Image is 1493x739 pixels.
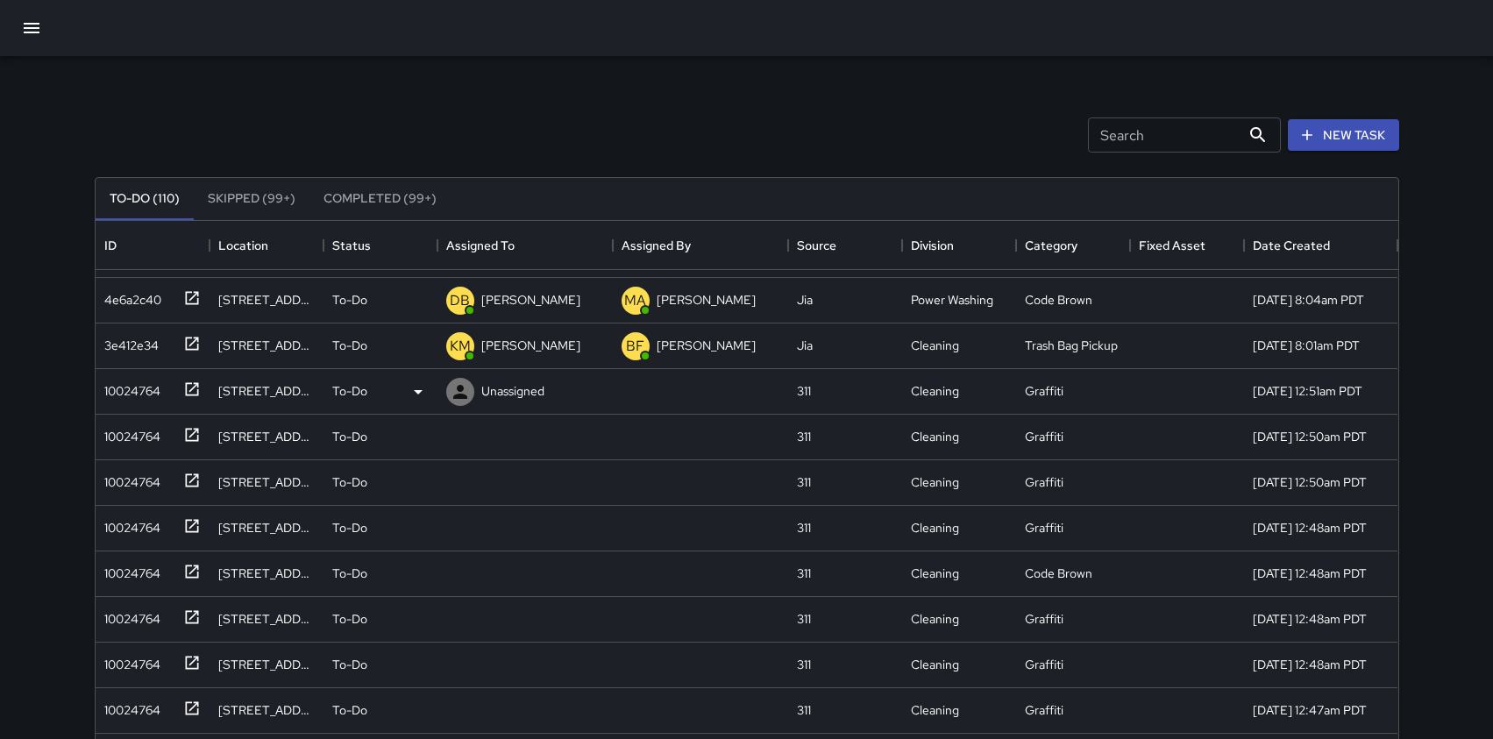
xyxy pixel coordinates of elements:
[911,221,954,270] div: Division
[911,656,959,673] div: Cleaning
[332,473,367,491] p: To-Do
[1025,291,1092,309] div: Code Brown
[1025,701,1063,719] div: Graffiti
[218,221,268,270] div: Location
[1025,565,1092,582] div: Code Brown
[1016,221,1130,270] div: Category
[96,221,210,270] div: ID
[624,290,646,311] p: MA
[97,375,160,400] div: 10024764
[194,178,309,220] button: Skipped (99+)
[622,221,691,270] div: Assigned By
[797,291,813,309] div: Jia
[1139,221,1205,270] div: Fixed Asset
[218,701,315,719] div: 185 7th Street
[1025,473,1063,491] div: Graffiti
[1253,473,1367,491] div: 8/22/2025, 12:50am PDT
[1253,610,1367,628] div: 8/22/2025, 12:48am PDT
[911,291,993,309] div: Power Washing
[332,610,367,628] p: To-Do
[1025,610,1063,628] div: Graffiti
[797,519,811,536] div: 311
[797,428,811,445] div: 311
[323,221,437,270] div: Status
[97,421,160,445] div: 10024764
[797,473,811,491] div: 311
[1253,656,1367,673] div: 8/22/2025, 12:48am PDT
[902,221,1016,270] div: Division
[797,337,813,354] div: Jia
[797,221,836,270] div: Source
[1253,428,1367,445] div: 8/22/2025, 12:50am PDT
[97,330,159,354] div: 3e412e34
[481,382,544,400] p: Unassigned
[1253,519,1367,536] div: 8/22/2025, 12:48am PDT
[218,656,315,673] div: 1088 Howard Street
[1025,519,1063,536] div: Graffiti
[911,473,959,491] div: Cleaning
[1025,382,1063,400] div: Graffiti
[911,701,959,719] div: Cleaning
[218,428,315,445] div: 333 7th Street
[481,337,580,354] p: [PERSON_NAME]
[218,291,315,309] div: 47 Juniper Street
[446,221,515,270] div: Assigned To
[1025,337,1118,354] div: Trash Bag Pickup
[437,221,613,270] div: Assigned To
[797,382,811,400] div: 311
[332,428,367,445] p: To-Do
[1253,565,1367,582] div: 8/22/2025, 12:48am PDT
[104,221,117,270] div: ID
[1253,337,1360,354] div: 8/22/2025, 8:01am PDT
[1253,701,1367,719] div: 8/22/2025, 12:47am PDT
[332,519,367,536] p: To-Do
[450,290,470,311] p: DB
[1244,221,1397,270] div: Date Created
[613,221,788,270] div: Assigned By
[1130,221,1244,270] div: Fixed Asset
[97,558,160,582] div: 10024764
[911,337,959,354] div: Cleaning
[797,565,811,582] div: 311
[218,610,315,628] div: 219 7th Street
[1253,221,1330,270] div: Date Created
[97,603,160,628] div: 10024764
[1253,291,1364,309] div: 8/22/2025, 8:04am PDT
[218,565,315,582] div: 701 Minna Street
[797,610,811,628] div: 311
[332,565,367,582] p: To-Do
[1025,221,1077,270] div: Category
[210,221,323,270] div: Location
[332,656,367,673] p: To-Do
[218,382,315,400] div: 333 7th Street
[911,565,959,582] div: Cleaning
[97,649,160,673] div: 10024764
[1253,382,1362,400] div: 8/22/2025, 12:51am PDT
[450,336,471,357] p: KM
[911,382,959,400] div: Cleaning
[657,291,756,309] p: [PERSON_NAME]
[626,336,644,357] p: BF
[97,466,160,491] div: 10024764
[332,291,367,309] p: To-Do
[332,382,367,400] p: To-Do
[1025,656,1063,673] div: Graffiti
[218,519,315,536] div: 219 7th Street
[309,178,451,220] button: Completed (99+)
[1288,119,1399,152] button: New Task
[657,337,756,354] p: [PERSON_NAME]
[97,284,161,309] div: 4e6a2c40
[911,519,959,536] div: Cleaning
[788,221,902,270] div: Source
[97,694,160,719] div: 10024764
[218,337,315,354] div: 265 Shipley Street
[332,221,371,270] div: Status
[218,473,315,491] div: 259 7th Street
[481,291,580,309] p: [PERSON_NAME]
[96,178,194,220] button: To-Do (110)
[797,656,811,673] div: 311
[97,512,160,536] div: 10024764
[797,701,811,719] div: 311
[332,701,367,719] p: To-Do
[911,610,959,628] div: Cleaning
